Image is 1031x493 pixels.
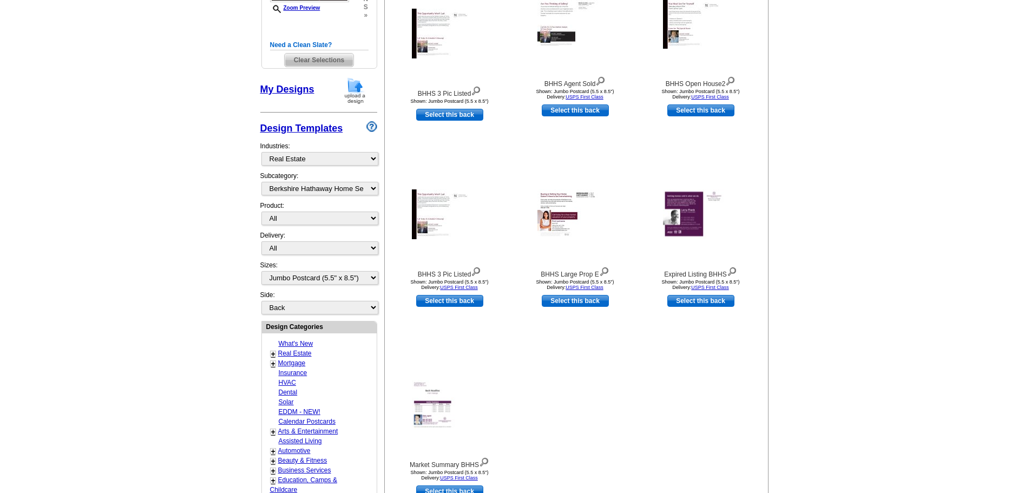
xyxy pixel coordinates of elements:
[279,379,296,386] a: HVAC
[278,447,311,455] a: Automotive
[566,94,603,100] a: USPS First Class
[279,408,320,416] a: EDDM - NEW!
[566,285,603,290] a: USPS First Class
[285,54,353,67] span: Clear Selections
[479,455,489,467] img: view design details
[663,190,739,239] img: Expired Listing BHHS
[667,104,734,116] a: use this design
[341,77,369,104] img: upload-design
[271,476,275,485] a: +
[279,389,298,396] a: Dental
[595,74,606,86] img: view design details
[270,40,369,50] h5: Need a Clean Slate?
[412,189,488,239] img: BHHS 3 Pic Listed
[271,350,275,358] a: +
[260,290,377,315] div: Side:
[279,369,307,377] a: Insurance
[641,89,760,100] div: Shown: Jumbo Postcard (5.5 x 8.5") Delivery:
[271,447,275,456] a: +
[390,470,509,481] div: Shown: Jumbo Postcard (5.5 x 8.5") Delivery:
[641,279,760,290] div: Shown: Jumbo Postcard (5.5 x 8.5") Delivery:
[363,11,368,19] span: »
[667,295,734,307] a: use this design
[516,265,635,279] div: BHHS Large Prop E
[516,279,635,290] div: Shown: Jumbo Postcard (5.5 x 8.5") Delivery:
[542,295,609,307] a: use this design
[599,265,609,277] img: view design details
[260,201,377,231] div: Product:
[363,3,368,11] span: s
[260,260,377,290] div: Sizes:
[815,241,1031,493] iframe: LiveChat chat widget
[641,265,760,279] div: Expired Listing BHHS
[262,321,377,332] div: Design Categories
[278,359,306,367] a: Mortgage
[279,340,313,347] a: What's New
[278,428,338,435] a: Arts & Entertainment
[260,123,343,134] a: Design Templates
[641,74,760,89] div: BHHS Open House2
[691,285,729,290] a: USPS First Class
[271,466,275,475] a: +
[390,98,509,104] div: Shown: Jumbo Postcard (5.5 x 8.5")
[271,428,275,436] a: +
[260,136,377,171] div: Industries:
[691,94,729,100] a: USPS First Class
[260,171,377,201] div: Subcategory:
[278,466,331,474] a: Business Services
[516,74,635,89] div: BHHS Agent Sold
[412,380,488,430] img: Market Summary BHHS
[416,295,483,307] a: use this design
[440,475,478,481] a: USPS First Class
[440,285,478,290] a: USPS First Class
[270,5,320,11] a: Zoom Preview
[278,457,327,464] a: Beauty & Fitness
[727,265,737,277] img: view design details
[366,121,377,132] img: design-wizard-help-icon.png
[271,457,275,465] a: +
[516,89,635,100] div: Shown: Jumbo Postcard (5.5 x 8.5") Delivery:
[390,455,509,470] div: Market Summary BHHS
[278,350,312,357] a: Real Estate
[471,265,481,277] img: view design details
[279,418,336,425] a: Calendar Postcards
[260,231,377,260] div: Delivery:
[260,84,314,95] a: My Designs
[412,9,488,58] img: BHHS 3 Pic Listed
[279,437,322,445] a: Assisted Living
[537,189,613,239] img: BHHS Large Prop E
[279,398,294,406] a: Solar
[390,265,509,279] div: BHHS 3 Pic Listed
[390,279,509,290] div: Shown: Jumbo Postcard (5.5 x 8.5") Delivery:
[416,109,483,121] a: use this design
[390,84,509,98] div: BHHS 3 Pic Listed
[725,74,736,86] img: view design details
[271,359,275,368] a: +
[542,104,609,116] a: use this design
[471,84,481,96] img: view design details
